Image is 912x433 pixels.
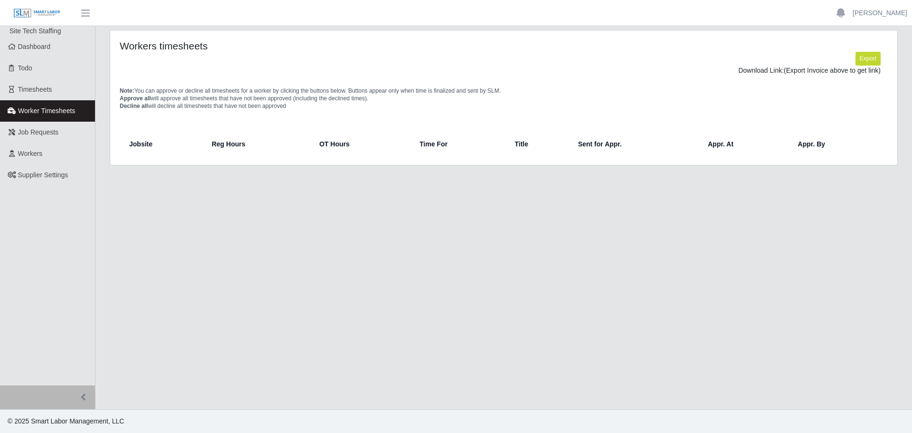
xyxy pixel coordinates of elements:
th: Jobsite [123,133,204,155]
span: Timesheets [18,86,52,93]
th: Appr. By [790,133,884,155]
th: Time For [412,133,507,155]
span: Supplier Settings [18,171,68,179]
th: Sent for Appr. [570,133,700,155]
img: SLM Logo [13,8,61,19]
p: You can approve or decline all timesheets for a worker by clicking the buttons below. Buttons app... [120,87,888,110]
h4: Workers timesheets [120,40,431,52]
span: Dashboard [18,43,51,50]
span: Workers [18,150,43,157]
span: Decline all [120,103,148,109]
span: Worker Timesheets [18,107,75,115]
span: Approve all [120,95,151,102]
span: (Export Invoice above to get link) [784,67,881,74]
span: Site Tech Staffing [9,27,61,35]
th: Appr. At [700,133,790,155]
span: Note: [120,87,134,94]
th: Title [507,133,570,155]
th: OT Hours [312,133,412,155]
span: © 2025 Smart Labor Management, LLC [8,417,124,425]
span: Job Requests [18,128,59,136]
a: [PERSON_NAME] [853,8,907,18]
th: Reg Hours [204,133,312,155]
span: Todo [18,64,32,72]
div: Download Link: [127,66,881,76]
button: Export [855,52,881,65]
